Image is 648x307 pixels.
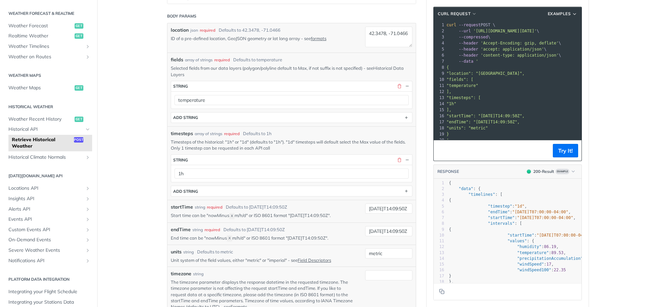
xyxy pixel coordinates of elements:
button: ADD string [171,113,412,123]
p: Unit system of the field values, either "metric" or "imperial" - see [171,257,355,263]
div: 14 [434,101,445,107]
span: Historical Climate Normals [8,154,83,161]
span: 17 [546,262,551,267]
span: "[DATE]T07:00:00-04:00" [517,215,573,220]
span: : { [449,239,534,243]
span: 'Accept-Encoding: gzip, deflate' [481,41,559,45]
span: "startTime" [507,233,534,238]
div: 16 [434,267,444,273]
h2: Historical Weather [5,104,92,110]
span: "windSpeed" [517,262,544,267]
a: Locations APIShow subpages for Locations API [5,183,92,193]
span: get [75,117,83,122]
span: "1d" [515,204,524,209]
span: Examples [548,11,571,17]
div: 19 [434,131,445,137]
div: array of strings [195,131,222,137]
div: 11 [434,238,444,244]
span: Weather on Routes [8,54,83,60]
span: Integrating your Stations Data [8,299,90,306]
a: Retrieve Historical Weatherpost [8,135,92,151]
div: 1 [434,180,444,186]
div: 3 [434,192,444,197]
span: \ [447,53,561,58]
div: 8 [434,64,445,70]
button: Show subpages for Events API [85,217,90,222]
span: "startTime" [488,215,515,220]
span: Locations API [8,185,83,192]
span: On-Demand Events [8,237,83,243]
span: "windSpeed100" [517,268,551,272]
div: required [205,227,220,233]
span: Custom Events API [8,226,83,233]
span: 'content-type: application/json' [481,53,559,58]
span: { [449,198,451,203]
div: Defaults to [DATE]T14:09:50Z [223,226,285,233]
label: units [171,248,182,255]
span: "precipitationAccumulation" [517,256,583,261]
span: X [231,214,233,218]
span: POST \ [447,23,495,27]
div: required [214,57,230,63]
span: "units": "metric" [447,126,488,130]
span: ], [447,89,451,94]
span: { [449,181,451,185]
div: 1 [434,22,445,28]
label: endTime [171,226,191,233]
div: 13 [434,250,444,256]
div: 13 [434,95,445,101]
div: 5 [434,204,444,209]
span: 'accept: application/json' [481,47,544,52]
span: : , [449,262,554,267]
button: Show subpages for Custom Events API [85,227,90,233]
span: "[DATE]T07:00:00-04:00" [537,233,593,238]
div: Defaults to 1h [243,130,272,137]
div: 3 [434,34,445,40]
a: Events APIShow subpages for Events API [5,214,92,224]
a: Weather Recent Historyget [5,114,92,124]
span: --data [459,59,473,64]
div: 7 [434,58,445,64]
div: 7 [434,215,444,221]
span: ], [447,108,451,112]
a: Insights APIShow subpages for Insights API [5,194,92,204]
h2: Weather Forecast & realtime [5,10,92,17]
span: --header [459,41,478,45]
h2: Platform DATA integration [5,276,92,282]
span: { [449,227,451,232]
span: : , [449,256,590,261]
div: Body Params [167,13,196,19]
span: : , [449,215,576,220]
span: : , [449,233,595,238]
span: Weather Maps [8,85,73,91]
a: Notifications APIShow subpages for Notifications API [5,256,92,266]
a: Alerts APIShow subpages for Alerts API [5,204,92,214]
a: Historical APIHide subpages for Historical API [5,124,92,134]
div: 6 [434,209,444,215]
span: "values" [507,239,527,243]
p: Selected fields from our data layers (polygon/polyline default to Max, if not suffix is not speci... [171,65,412,77]
a: Field Descriptors [298,257,331,263]
div: 4 [434,40,445,46]
span: 200 [527,170,531,174]
div: string [195,204,205,210]
p: End time can be "nowMinus m/h/d" or ISO 8601 format "[DATE]T14:09:50Z". [171,235,355,241]
button: 200200-ResultExample [523,168,578,175]
div: 14 [434,256,444,262]
div: 17 [434,119,445,125]
div: Defaults to [DATE]T14:09:50Z [226,204,287,211]
span: "1h" [447,101,456,106]
a: Realtime Weatherget [5,31,92,41]
button: cURL Request [435,10,479,17]
div: 200 - Result [533,168,554,175]
button: Show subpages for Severe Weather Events [85,248,90,253]
span: \ [447,47,546,52]
div: required [200,27,215,33]
span: Events API [8,216,83,223]
button: Show subpages for Alerts API [85,207,90,212]
span: : [449,268,566,272]
div: 11 [434,83,445,89]
button: Show subpages for Locations API [85,186,90,191]
span: Realtime Weather [8,33,73,39]
span: \ [447,29,539,33]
